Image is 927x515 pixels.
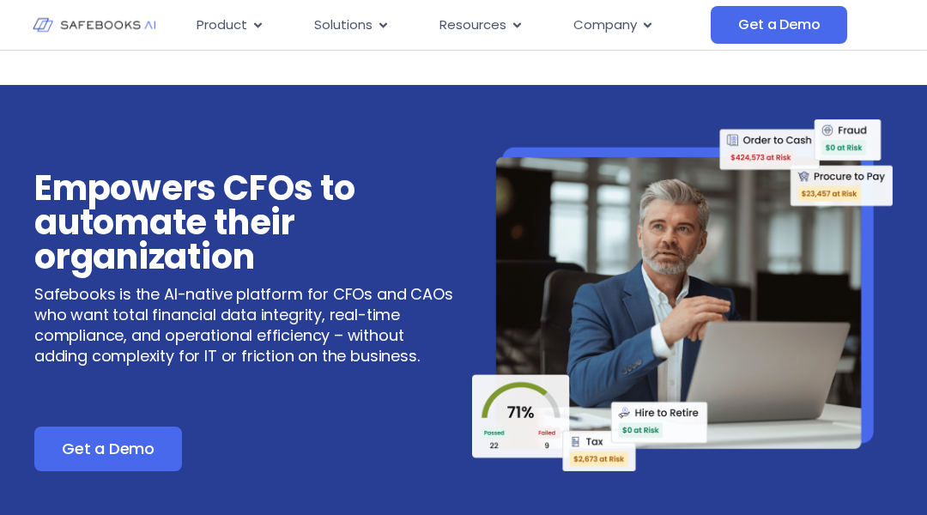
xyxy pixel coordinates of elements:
[738,16,820,33] span: Get a Demo
[183,9,711,42] nav: Menu
[34,171,455,274] h3: Empowers CFOs to automate their organization
[314,15,373,35] span: Solutions
[183,9,711,42] div: Menu Toggle
[439,15,506,35] span: Resources
[711,6,847,44] a: Get a Demo
[34,284,455,367] p: Safebooks is the AI-native platform for CFOs and CAOs who want total financial data integrity, re...
[34,427,182,471] a: Get a Demo
[197,15,247,35] span: Product
[573,15,637,35] span: Company
[62,440,154,457] span: Get a Demo
[472,119,893,471] img: Safebooks for CFOs 1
